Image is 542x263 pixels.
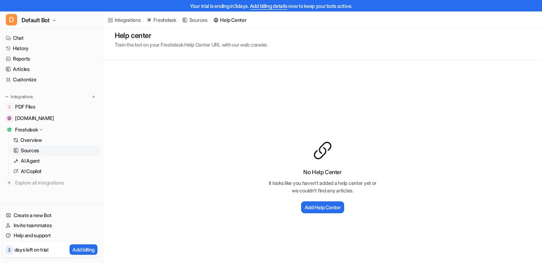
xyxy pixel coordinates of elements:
[4,94,9,99] img: expand menu
[7,105,11,109] img: PDF Files
[8,247,10,253] p: 3
[3,220,100,230] a: Invite teammates
[3,178,100,188] a: Explore all integrations
[3,64,100,74] a: Articles
[11,94,33,100] p: Integrations
[108,16,141,24] a: Integrations
[21,168,42,175] p: AI Copilot
[143,17,144,23] span: /
[6,14,17,25] span: D
[301,201,344,213] button: Add Help Center
[265,168,380,176] h3: No Help Center
[115,30,268,41] h1: Help center
[153,16,176,24] p: Freshdesk
[3,210,100,220] a: Create a new Bot
[115,16,141,24] div: Integrations
[213,16,246,24] a: Help Center
[91,94,96,99] img: menu_add.svg
[3,54,100,64] a: Reports
[3,230,100,240] a: Help and support
[305,204,341,211] h2: Add Help Center
[10,166,100,176] a: AI Copilot
[182,16,208,24] a: Sources
[21,157,40,164] p: AI Agent
[115,41,268,48] p: Train the bot on your Freshdesk Help Center URL with our web crawler.
[3,75,100,85] a: Customize
[3,93,35,100] button: Integrations
[15,115,54,122] span: [DOMAIN_NAME]
[6,179,13,186] img: explore all integrations
[14,246,48,253] p: days left on trial
[3,43,100,53] a: History
[15,177,97,188] span: Explore all integrations
[210,17,211,23] span: /
[7,116,11,120] img: veritasvans.com
[22,15,50,25] span: Default Bot
[179,17,180,23] span: /
[3,33,100,43] a: Chat
[15,126,38,133] p: Freshdesk
[7,128,11,132] img: Freshdesk
[265,179,380,194] p: It looks like you haven't added a help center yet or we couldn't find any articles.
[250,3,287,9] a: Add billing details
[146,16,176,24] a: Freshdesk
[15,103,35,110] span: PDF Files
[21,147,39,154] p: Sources
[20,137,42,144] p: Overview
[70,244,98,255] button: Add billing
[10,145,100,156] a: Sources
[10,156,100,166] a: AI Agent
[3,102,100,112] a: PDF FilesPDF Files
[10,135,100,145] a: Overview
[220,16,246,24] div: Help Center
[189,16,208,24] div: Sources
[72,246,95,253] p: Add billing
[3,113,100,123] a: veritasvans.com[DOMAIN_NAME]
